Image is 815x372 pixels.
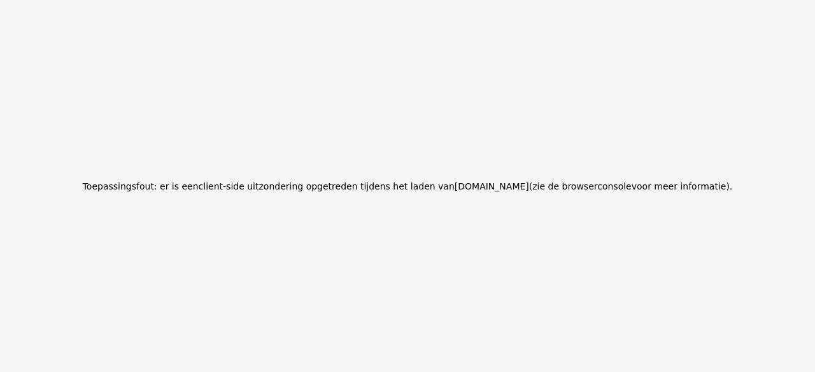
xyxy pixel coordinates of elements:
font: (zie de [529,181,559,191]
font: browserconsole [562,181,632,191]
font: [DOMAIN_NAME] [455,181,529,191]
font: voor meer informatie). [632,181,733,191]
font: client [199,181,223,191]
font: -side uitzondering opgetreden tijdens het laden van [223,181,455,191]
font: Toepassingsfout: er is een [83,181,199,191]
